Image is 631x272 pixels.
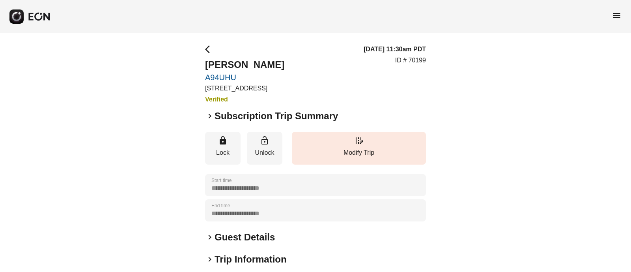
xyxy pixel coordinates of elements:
button: Modify Trip [292,132,426,165]
span: keyboard_arrow_right [205,233,215,242]
span: arrow_back_ios [205,45,215,54]
h2: [PERSON_NAME] [205,58,284,71]
span: menu [612,11,622,20]
span: edit_road [354,136,364,145]
h2: Trip Information [215,253,287,266]
a: A94UHU [205,73,284,82]
span: lock_open [260,136,269,145]
span: keyboard_arrow_right [205,111,215,121]
p: Unlock [251,148,278,158]
button: Unlock [247,132,282,165]
p: Modify Trip [296,148,422,158]
button: Lock [205,132,241,165]
h3: Verified [205,95,284,104]
p: ID # 70199 [395,56,426,65]
p: Lock [209,148,237,158]
h2: Guest Details [215,231,275,244]
span: keyboard_arrow_right [205,255,215,264]
p: [STREET_ADDRESS] [205,84,284,93]
span: lock [218,136,228,145]
h3: [DATE] 11:30am PDT [364,45,426,54]
h2: Subscription Trip Summary [215,110,338,122]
